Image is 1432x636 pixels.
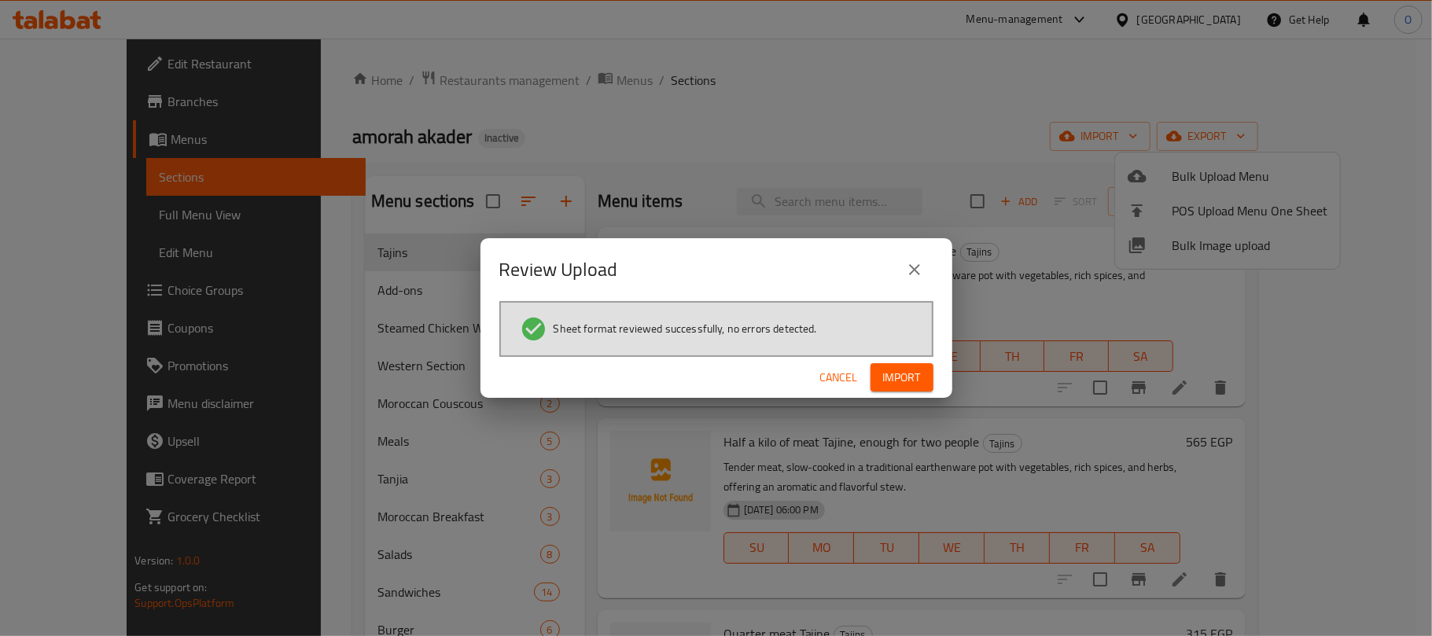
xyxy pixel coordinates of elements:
[896,251,933,289] button: close
[814,363,864,392] button: Cancel
[820,368,858,388] span: Cancel
[871,363,933,392] button: Import
[554,321,817,336] span: Sheet format reviewed successfully, no errors detected.
[499,257,618,282] h2: Review Upload
[883,368,921,388] span: Import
